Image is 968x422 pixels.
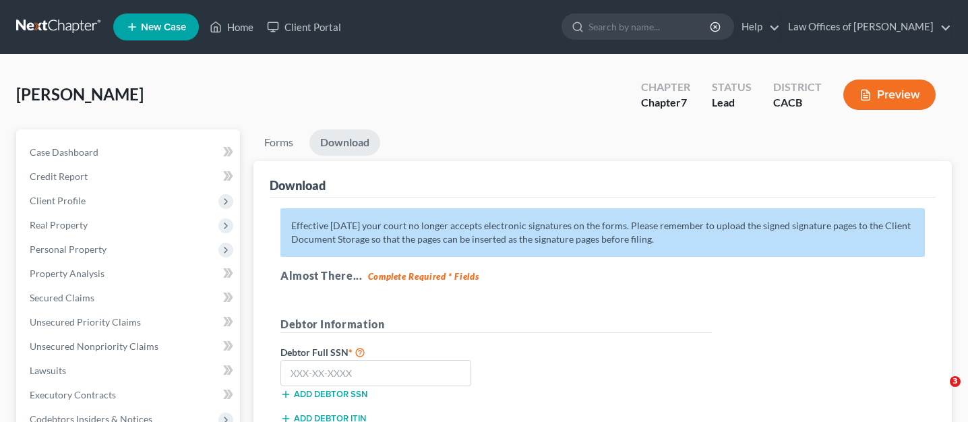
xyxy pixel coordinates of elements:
[19,359,240,383] a: Lawsuits
[30,195,86,206] span: Client Profile
[30,340,158,352] span: Unsecured Nonpriority Claims
[309,129,380,156] a: Download
[280,208,925,257] p: Effective [DATE] your court no longer accepts electronic signatures on the forms. Please remember...
[681,96,687,109] span: 7
[280,360,471,387] input: XXX-XX-XXXX
[781,15,951,39] a: Law Offices of [PERSON_NAME]
[280,389,367,400] button: Add debtor SSN
[19,286,240,310] a: Secured Claims
[712,80,752,95] div: Status
[922,376,955,409] iframe: Intercom live chat
[260,15,348,39] a: Client Portal
[280,316,712,333] h5: Debtor Information
[368,271,479,282] strong: Complete Required * Fields
[30,171,88,182] span: Credit Report
[773,95,822,111] div: CACB
[588,14,712,39] input: Search by name...
[30,292,94,303] span: Secured Claims
[30,243,107,255] span: Personal Property
[280,268,925,284] h5: Almost There...
[30,316,141,328] span: Unsecured Priority Claims
[19,140,240,164] a: Case Dashboard
[735,15,780,39] a: Help
[641,95,690,111] div: Chapter
[843,80,936,110] button: Preview
[270,177,326,193] div: Download
[141,22,186,32] span: New Case
[30,146,98,158] span: Case Dashboard
[30,219,88,231] span: Real Property
[19,262,240,286] a: Property Analysis
[773,80,822,95] div: District
[19,334,240,359] a: Unsecured Nonpriority Claims
[30,268,104,279] span: Property Analysis
[253,129,304,156] a: Forms
[203,15,260,39] a: Home
[950,376,961,387] span: 3
[712,95,752,111] div: Lead
[30,365,66,376] span: Lawsuits
[19,164,240,189] a: Credit Report
[274,344,496,360] label: Debtor Full SSN
[16,84,144,104] span: [PERSON_NAME]
[641,80,690,95] div: Chapter
[30,389,116,400] span: Executory Contracts
[19,383,240,407] a: Executory Contracts
[19,310,240,334] a: Unsecured Priority Claims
